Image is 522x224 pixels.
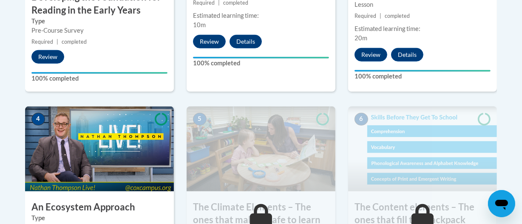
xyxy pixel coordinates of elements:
div: Pre-Course Survey [31,26,167,35]
span: 4 [31,113,45,126]
span: | [380,13,381,19]
img: Course Image [25,106,174,191]
span: Required [355,13,376,19]
h3: An Ecosystem Approach [25,201,174,214]
span: completed [62,39,87,45]
span: 20m [355,34,367,42]
div: Estimated learning time: [193,11,329,20]
span: completed [385,13,410,19]
label: Type [31,17,167,26]
iframe: Button to launch messaging window [488,190,515,217]
label: 100% completed [355,72,491,81]
span: 6 [355,113,368,126]
button: Details [230,35,262,48]
span: 10m [193,21,206,28]
label: 100% completed [31,74,167,83]
span: | [57,39,58,45]
button: Review [193,35,226,48]
img: Course Image [187,106,335,191]
img: Course Image [348,106,497,191]
div: Estimated learning time: [355,24,491,34]
div: Your progress [355,70,491,72]
span: Required [31,39,53,45]
span: 5 [193,113,207,126]
button: Review [31,50,64,64]
button: Review [355,48,387,62]
label: 100% completed [193,59,329,68]
label: Type [31,213,167,223]
div: Your progress [193,57,329,59]
div: Your progress [31,72,167,74]
button: Details [391,48,423,62]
